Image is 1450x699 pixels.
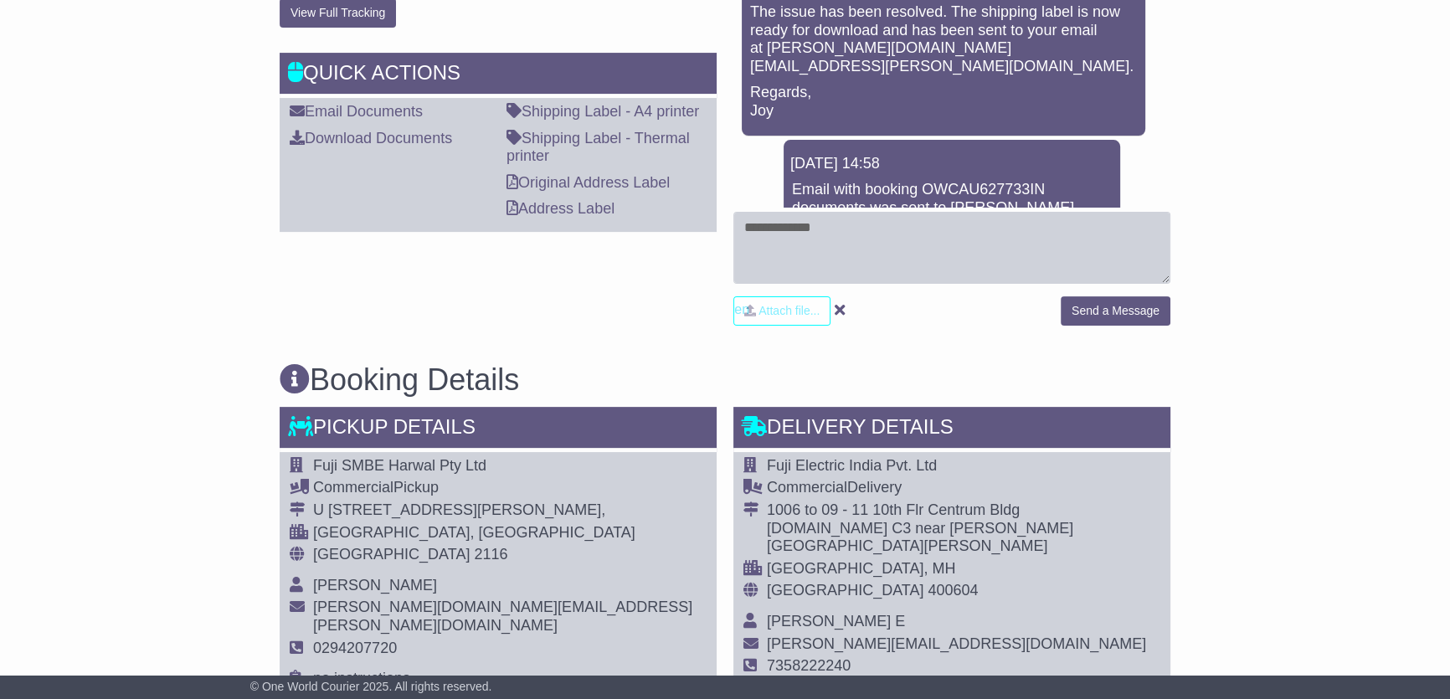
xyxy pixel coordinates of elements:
button: Send a Message [1061,296,1170,326]
div: Delivery [767,479,1160,497]
span: [GEOGRAPHIC_DATA] [767,582,923,599]
div: Pickup [313,479,707,497]
span: [PERSON_NAME] E [767,613,905,630]
span: Fuji Electric India Pvt. Ltd [767,457,937,474]
p: The issue has been resolved. The shipping label is now ready for download and has been sent to yo... [750,3,1137,75]
span: [PERSON_NAME][EMAIL_ADDRESS][DOMAIN_NAME] [767,635,1146,652]
a: Email Documents [290,103,423,120]
span: Fuji SMBE Harwal Pty Ltd [313,457,486,474]
div: [DATE] 14:58 [790,155,1113,173]
span: [GEOGRAPHIC_DATA] [313,546,470,563]
a: Download Documents [290,130,452,146]
div: Pickup Details [280,407,717,452]
span: 7358222240 [767,657,851,674]
a: Address Label [506,200,614,217]
span: 400604 [928,582,978,599]
div: U [STREET_ADDRESS][PERSON_NAME], [313,501,707,520]
p: Email with booking OWCAU627733IN documents was sent to [PERSON_NAME][DOMAIN_NAME][EMAIL_ADDRESS][... [792,181,1112,253]
a: Original Address Label [506,174,670,191]
p: Regards, Joy [750,84,1137,120]
a: Shipping Label - A4 printer [506,103,699,120]
div: [DOMAIN_NAME] C3 near [PERSON_NAME][GEOGRAPHIC_DATA][PERSON_NAME] [767,520,1160,556]
div: [GEOGRAPHIC_DATA], MH [767,560,1160,578]
div: 1006 to 09 - 11 10th Flr Centrum Bldg [767,501,1160,520]
span: 2116 [474,546,507,563]
span: 0294207720 [313,640,397,656]
a: Shipping Label - Thermal printer [506,130,690,165]
span: Commercial [313,479,393,496]
div: [GEOGRAPHIC_DATA], [GEOGRAPHIC_DATA] [313,524,707,542]
h3: Booking Details [280,363,1170,397]
span: Commercial [767,479,847,496]
span: [PERSON_NAME] [313,577,437,594]
div: Delivery Details [733,407,1170,452]
span: © One World Courier 2025. All rights reserved. [250,680,492,693]
span: no instructions [313,670,410,686]
div: Quick Actions [280,53,717,98]
span: [PERSON_NAME][DOMAIN_NAME][EMAIL_ADDRESS][PERSON_NAME][DOMAIN_NAME] [313,599,692,634]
